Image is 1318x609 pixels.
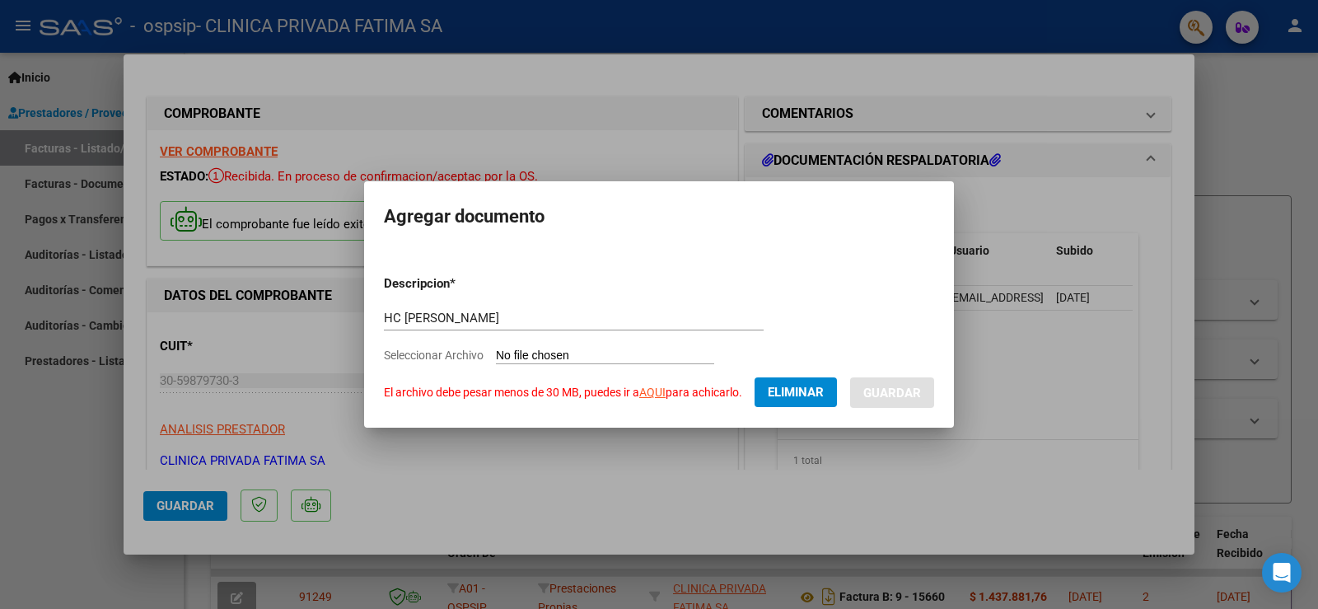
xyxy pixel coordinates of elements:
button: Guardar [850,377,934,408]
span: Guardar [863,386,921,401]
span: El archivo debe pesar menos de 30 MB, puedes ir a para achicarlo. [384,386,742,399]
div: Open Intercom Messenger [1262,553,1302,593]
p: Descripcion [384,274,549,293]
span: Seleccionar Archivo [384,349,484,362]
span: Eliminar [768,385,824,400]
button: Eliminar [755,377,837,407]
a: AQUI [639,386,666,399]
h2: Agregar documento [384,201,934,232]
